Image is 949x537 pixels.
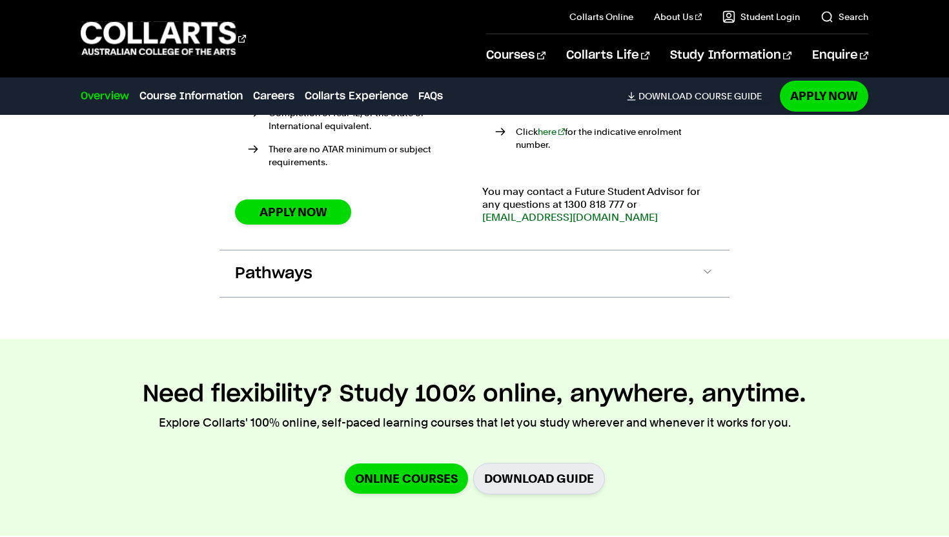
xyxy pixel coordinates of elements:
[81,20,246,57] div: Go to homepage
[638,90,692,102] span: Download
[812,34,868,77] a: Enquire
[722,10,800,23] a: Student Login
[253,88,294,104] a: Careers
[235,263,312,284] span: Pathways
[305,88,408,104] a: Collarts Experience
[780,81,868,111] a: Apply Now
[473,463,605,494] a: Download Guide
[566,34,649,77] a: Collarts Life
[538,127,565,137] a: here
[139,88,243,104] a: Course Information
[81,88,129,104] a: Overview
[654,10,702,23] a: About Us
[569,10,633,23] a: Collarts Online
[143,380,806,409] h2: Need flexibility? Study 100% online, anywhere, anytime.
[670,34,791,77] a: Study Information
[219,250,730,297] button: Pathways
[516,125,714,151] p: Click for the indicative enrolment number.
[248,143,467,168] li: There are no ATAR minimum or subject requirements.
[235,199,351,225] a: Apply Now
[486,34,545,77] a: Courses
[345,463,468,494] a: Online Courses
[248,106,467,132] li: Completion of Year 12, or the State or International equivalent.
[627,90,772,102] a: DownloadCourse Guide
[482,211,658,223] a: [EMAIL_ADDRESS][DOMAIN_NAME]
[482,185,714,224] p: You may contact a Future Student Advisor for any questions at 1300 818 777 or
[418,88,443,104] a: FAQs
[159,414,791,432] p: Explore Collarts' 100% online, self-paced learning courses that let you study wherever and whenev...
[821,10,868,23] a: Search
